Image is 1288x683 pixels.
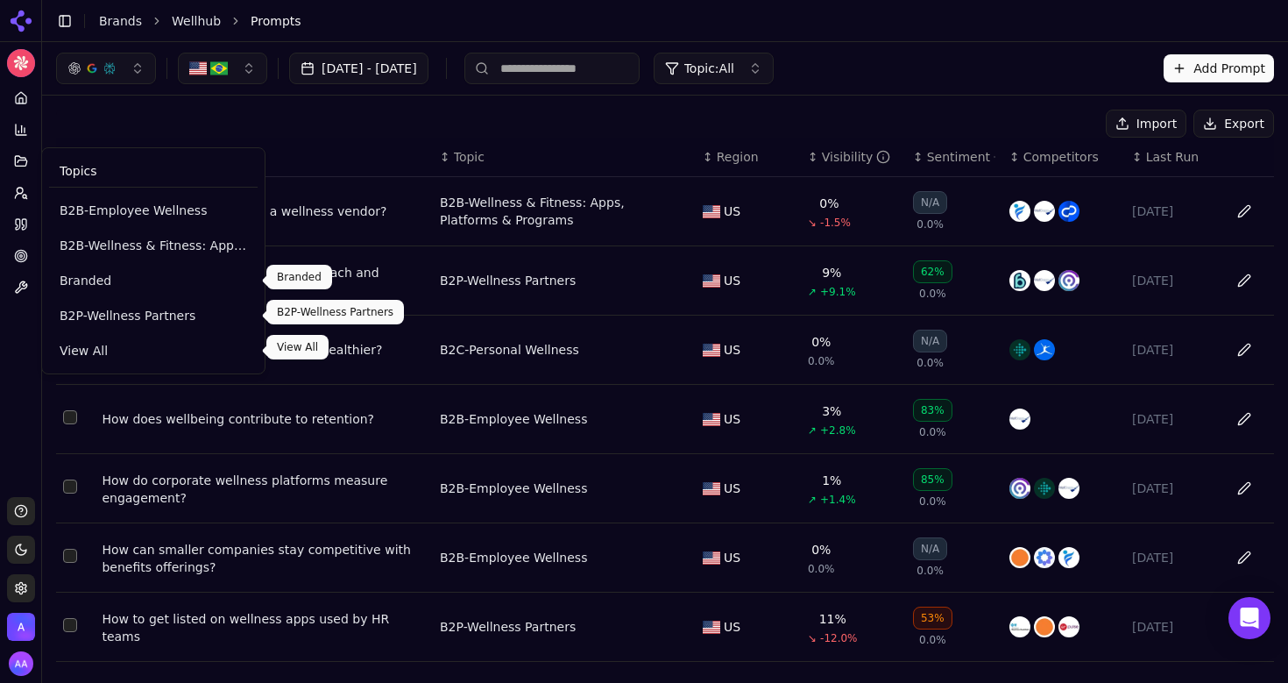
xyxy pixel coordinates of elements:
[102,410,426,428] a: How does wellbeing contribute to retention?
[703,205,720,218] img: US flag
[9,651,33,676] img: Alp Aysan
[1034,201,1055,222] img: wellsteps
[1230,197,1258,225] button: Edit in sheet
[1230,474,1258,502] button: Edit in sheet
[724,480,740,497] span: US
[1058,616,1079,637] img: virgin pulse
[913,468,952,491] div: 85%
[1132,480,1214,497] div: [DATE]
[808,285,817,299] span: ↗
[1034,478,1055,499] img: fitbit
[1228,597,1270,639] div: Open Intercom Messenger
[1009,201,1030,222] img: incentfit
[1002,138,1125,177] th: Competitors
[1009,339,1030,360] img: fitbit
[1132,410,1214,428] div: [DATE]
[822,148,891,166] div: Visibility
[277,305,393,319] p: B2P-Wellness Partners
[99,12,1239,30] nav: breadcrumb
[703,551,720,565] img: US flag
[717,148,759,166] span: Region
[1230,405,1258,433] button: Edit in sheet
[454,148,485,166] span: Topic
[913,148,995,166] div: ↕Sentiment
[724,272,740,289] span: US
[102,472,426,507] a: How do corporate wellness platforms measure engagement?
[808,148,899,166] div: ↕Visibility
[251,12,301,30] span: Prompts
[808,562,835,576] span: 0.0%
[819,195,839,212] div: 0%
[1132,618,1214,636] div: [DATE]
[801,138,906,177] th: brandMentionRate
[703,274,720,288] img: US flag
[820,216,851,230] span: -1.5%
[440,480,587,497] a: B2B-Employee Wellness
[102,541,426,576] div: How can smaller companies stay competitive with benefits offerings?
[1009,478,1030,499] img: corehealth
[913,191,947,214] div: N/A
[919,494,946,509] span: 0.0%
[703,413,720,426] img: US flag
[440,194,668,229] a: B2B-Wellness & Fitness: Apps, Platforms & Programs
[60,237,247,254] span: B2B-Wellness & Fitness: Apps, Platforms & Programs
[696,138,801,177] th: Region
[703,482,720,495] img: US flag
[822,472,841,489] div: 1%
[724,618,740,636] span: US
[1132,148,1214,166] div: ↕Last Run
[1009,409,1030,430] img: wellsteps
[63,480,77,494] button: Select row 5
[1146,148,1199,166] span: Last Run
[440,272,576,289] div: B2P-Wellness Partners
[277,340,318,354] p: View All
[7,613,35,641] button: Open organization switcher
[913,607,952,630] div: 53%
[913,399,952,422] div: 83%
[433,138,696,177] th: Topic
[1125,138,1221,177] th: Last Run
[99,14,142,28] a: Brands
[63,410,77,424] button: Select row 4
[60,162,97,180] span: Topics
[1132,272,1214,289] div: [DATE]
[1058,547,1079,568] img: incentfit
[919,425,946,439] span: 0.0%
[1058,201,1079,222] img: classpass
[440,341,579,359] a: B2C-Personal Wellness
[1230,544,1258,572] button: Edit in sheet
[7,49,35,77] button: Current brand: Wellhub
[49,335,258,366] a: View All
[60,342,247,359] span: View All
[819,610,846,628] div: 11%
[60,307,247,324] span: B2P-Wellness Partners
[820,423,856,438] span: +2.8%
[9,651,33,676] button: Open user button
[63,549,77,563] button: Select row 6
[1193,110,1274,138] button: Export
[1009,148,1118,166] div: ↕Competitors
[440,410,587,428] div: B2B-Employee Wellness
[811,541,831,558] div: 0%
[927,148,995,166] div: Sentiment
[820,493,856,507] span: +1.4%
[1023,148,1099,166] span: Competitors
[440,148,689,166] div: ↕Topic
[913,537,947,560] div: N/A
[919,287,946,301] span: 0.0%
[189,60,207,77] img: US
[808,216,817,230] span: ↘
[1034,270,1055,291] img: wellsteps
[916,217,944,231] span: 0.0%
[49,230,258,261] a: B2B-Wellness & Fitness: Apps, Platforms & Programs
[820,631,857,645] span: -12.0%
[440,549,587,566] div: B2B-Employee Wellness
[102,610,426,645] div: How to get listed on wellness apps used by HR teams
[808,631,817,645] span: ↘
[724,203,740,220] span: US
[906,138,1002,177] th: sentiment
[210,60,228,77] img: BR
